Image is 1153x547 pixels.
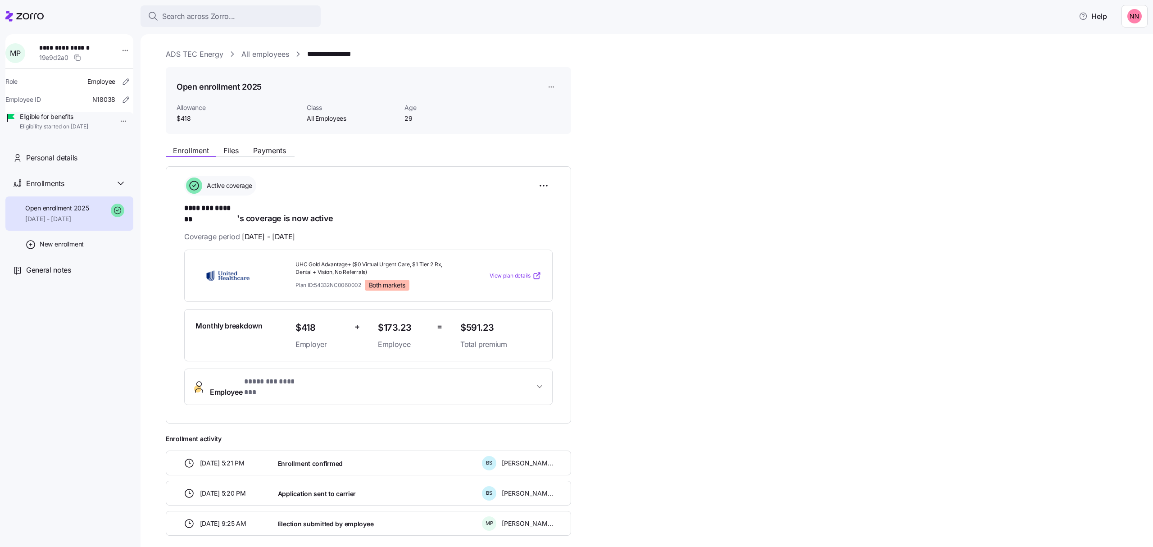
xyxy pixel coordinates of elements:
a: View plan details [490,271,541,280]
span: + [354,320,360,333]
img: UnitedHealthcare [195,265,260,286]
span: Payments [253,147,286,154]
span: [PERSON_NAME] [502,519,553,528]
span: Election submitted by employee [278,520,374,529]
span: Enrollment confirmed [278,459,343,468]
span: [DATE] 5:21 PM [200,459,245,468]
span: New enrollment [40,240,84,249]
span: [DATE] - [DATE] [25,214,89,223]
img: 37cb906d10cb440dd1cb011682786431 [1127,9,1142,23]
span: All Employees [307,114,397,123]
span: Enrollment [173,147,209,154]
span: = [437,320,442,333]
span: N18038 [92,95,115,104]
span: Open enrollment 2025 [25,204,89,213]
span: B S [486,460,492,465]
button: Search across Zorro... [141,5,321,27]
h1: 's coverage is now active [184,203,553,224]
a: All employees [241,49,289,60]
a: ADS TEC Energy [166,49,223,60]
span: Files [223,147,239,154]
span: View plan details [490,272,531,280]
span: Employer [295,339,347,350]
span: Total premium [460,339,541,350]
span: $173.23 [378,320,430,335]
span: Employee ID [5,95,41,104]
button: Help [1071,7,1114,25]
h1: Open enrollment 2025 [177,81,262,92]
span: Help [1079,11,1107,22]
span: [DATE] 5:20 PM [200,489,246,498]
span: Search across Zorro... [162,11,235,22]
span: Employee [87,77,115,86]
span: Both markets [369,281,405,289]
span: Age [404,103,495,112]
span: $591.23 [460,320,541,335]
span: Employee [378,339,430,350]
span: [DATE] 9:25 AM [200,519,246,528]
span: Monthly breakdown [195,320,263,332]
span: Eligibility started on [DATE] [20,123,88,131]
span: Class [307,103,397,112]
span: Plan ID: 54332NC0060002 [295,281,361,289]
span: Application sent to carrier [278,489,356,498]
span: [DATE] - [DATE] [242,231,295,242]
span: Coverage period [184,231,295,242]
span: Eligible for benefits [20,112,88,121]
span: UHC Gold Advantage+ ($0 Virtual Urgent Care, $1 Tier 2 Rx, Dental + Vision, No Referrals) [295,261,453,276]
span: Enrollment activity [166,434,571,443]
span: Personal details [26,152,77,164]
span: Allowance [177,103,300,112]
span: General notes [26,264,71,276]
span: B S [486,491,492,496]
span: 19e9d2a0 [39,53,68,62]
span: Employee [210,376,300,398]
span: $418 [295,320,347,335]
span: Enrollments [26,178,64,189]
span: M P [10,50,20,57]
span: 29 [404,114,495,123]
span: Active coverage [204,181,252,190]
span: Role [5,77,18,86]
span: [PERSON_NAME] [502,459,553,468]
span: M P [486,521,493,526]
span: $418 [177,114,300,123]
span: [PERSON_NAME] [502,489,553,498]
